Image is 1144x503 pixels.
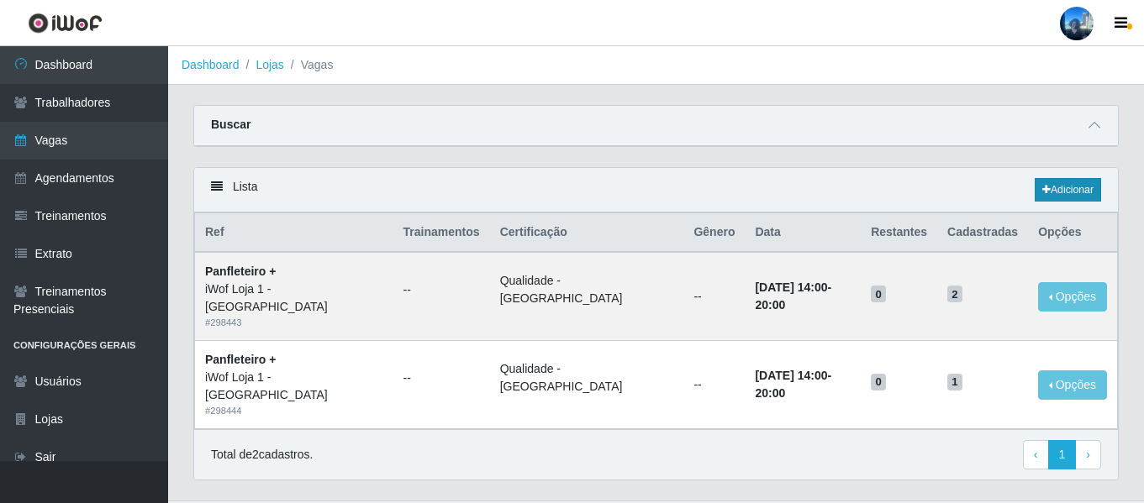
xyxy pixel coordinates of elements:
td: -- [683,341,745,429]
nav: breadcrumb [168,46,1144,85]
button: Opções [1038,282,1107,312]
a: Next [1075,440,1101,470]
th: Cadastradas [937,213,1028,253]
th: Certificação [490,213,684,253]
div: iWof Loja 1 - [GEOGRAPHIC_DATA] [205,280,383,316]
time: [DATE] 14:00 [755,280,827,294]
button: Opções [1038,370,1107,400]
strong: - [755,369,831,400]
strong: - [755,280,831,312]
img: CoreUI Logo [28,13,103,34]
span: 2 [947,286,962,302]
th: Data [745,213,861,253]
ul: -- [403,281,480,299]
th: Trainamentos [393,213,490,253]
nav: pagination [1023,440,1101,470]
strong: Buscar [211,118,250,131]
span: 1 [947,374,962,390]
strong: Panfleteiro + [205,265,276,278]
th: Gênero [683,213,745,253]
ul: -- [403,369,480,387]
span: 0 [871,286,886,302]
p: Total de 2 cadastros. [211,446,313,464]
div: # 298444 [205,404,383,418]
a: Dashboard [182,58,240,71]
td: -- [683,252,745,340]
th: Restantes [861,213,937,253]
time: 20:00 [755,298,785,312]
div: # 298443 [205,316,383,330]
a: Adicionar [1035,178,1101,202]
div: Lista [194,168,1118,212]
a: Previous [1023,440,1049,470]
time: [DATE] 14:00 [755,369,827,382]
li: Vagas [284,56,334,74]
span: 0 [871,374,886,390]
div: iWof Loja 1 - [GEOGRAPHIC_DATA] [205,369,383,404]
span: › [1086,448,1090,461]
time: 20:00 [755,386,785,400]
span: ‹ [1034,448,1038,461]
th: Opções [1028,213,1117,253]
li: Qualidade - [GEOGRAPHIC_DATA] [500,360,674,396]
strong: Panfleteiro + [205,353,276,366]
a: Lojas [256,58,283,71]
li: Qualidade - [GEOGRAPHIC_DATA] [500,272,674,307]
th: Ref [195,213,393,253]
a: 1 [1048,440,1077,470]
